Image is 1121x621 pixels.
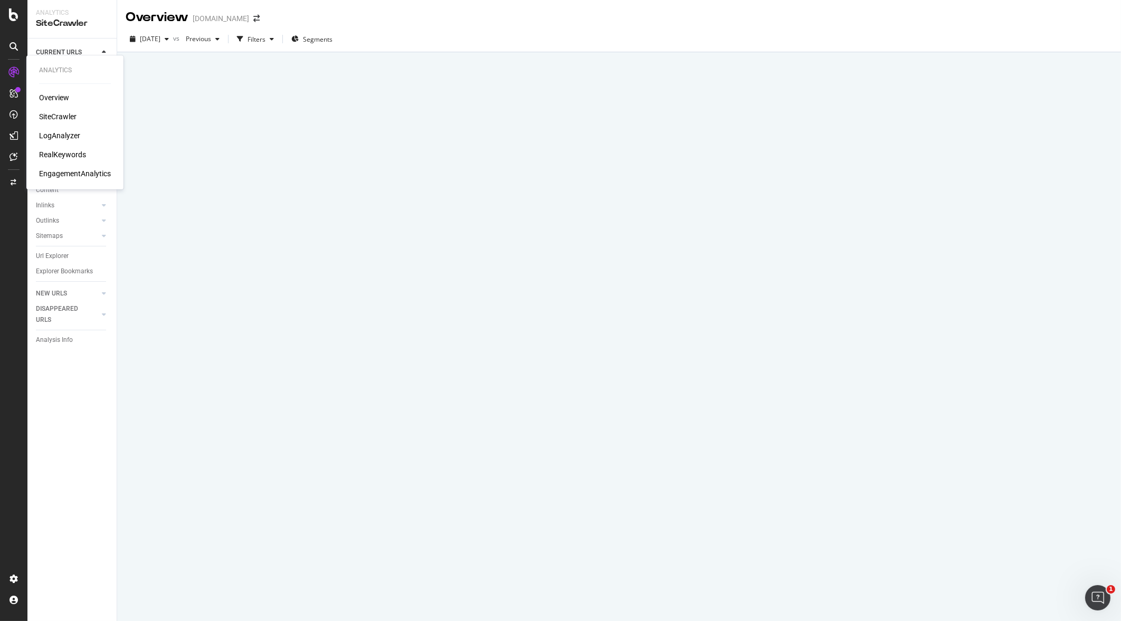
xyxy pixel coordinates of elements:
button: Filters [233,31,278,47]
a: CURRENT URLS [36,47,99,58]
a: Explorer Bookmarks [36,266,109,277]
div: Analytics [36,8,108,17]
div: Analysis Info [36,335,73,346]
span: 2025 Sep. 13th [140,34,160,43]
span: Segments [303,35,332,44]
a: SiteCrawler [39,111,77,122]
button: Segments [287,31,337,47]
iframe: Intercom live chat [1085,585,1110,610]
div: SiteCrawler [36,17,108,30]
a: EngagementAnalytics [39,168,111,179]
div: Filters [248,35,265,44]
div: CURRENT URLS [36,47,82,58]
div: Explorer Bookmarks [36,266,93,277]
div: Overview [126,8,188,26]
div: Inlinks [36,200,54,211]
span: vs [173,34,182,43]
div: Url Explorer [36,251,69,262]
a: LogAnalyzer [39,130,80,141]
div: Analytics [39,66,111,75]
button: [DATE] [126,31,173,47]
a: Sitemaps [36,231,99,242]
div: [DOMAIN_NAME] [193,13,249,24]
a: Outlinks [36,215,99,226]
a: Overview [39,92,69,103]
a: Analysis Info [36,335,109,346]
a: DISAPPEARED URLS [36,303,99,326]
span: Previous [182,34,211,43]
a: NEW URLS [36,288,99,299]
a: RealKeywords [39,149,86,160]
div: NEW URLS [36,288,67,299]
div: arrow-right-arrow-left [253,15,260,22]
div: Outlinks [36,215,59,226]
button: Previous [182,31,224,47]
a: Content [36,185,109,196]
span: 1 [1107,585,1115,594]
a: Inlinks [36,200,99,211]
div: Content [36,185,59,196]
a: Url Explorer [36,251,109,262]
div: DISAPPEARED URLS [36,303,89,326]
div: Sitemaps [36,231,63,242]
